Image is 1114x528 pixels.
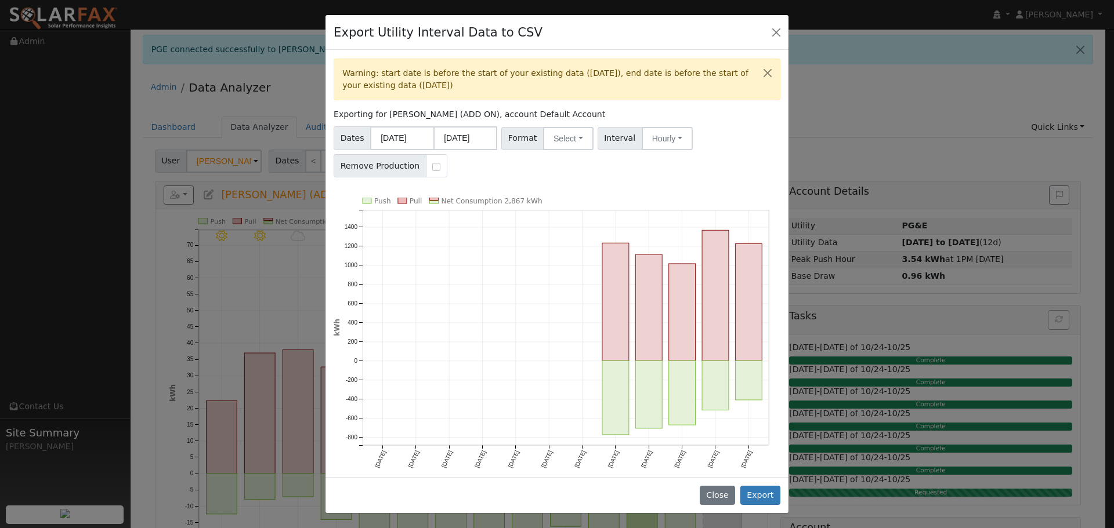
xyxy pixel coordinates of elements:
text: -200 [346,377,357,383]
text: [DATE] [640,449,653,468]
text: [DATE] [374,449,387,468]
button: Select [543,127,594,150]
text: 600 [348,300,357,307]
label: Exporting for [PERSON_NAME] (ADD ON), account Default Account [334,108,605,121]
span: Format [501,127,544,150]
text: [DATE] [507,449,520,468]
text: kWh [333,319,341,336]
text: 1000 [345,262,358,268]
text: 800 [348,281,357,287]
rect: onclick="" [736,244,762,361]
text: 400 [348,319,357,326]
text: Pull [410,197,422,205]
text: [DATE] [707,449,720,468]
text: [DATE] [740,449,753,468]
rect: onclick="" [702,361,729,410]
text: -600 [346,415,357,421]
span: Interval [598,127,642,150]
h4: Export Utility Interval Data to CSV [334,23,542,42]
text: -400 [346,396,357,402]
rect: onclick="" [602,361,629,435]
text: Net Consumption 2,867 kWh [442,197,542,205]
text: 1400 [345,224,358,230]
rect: onclick="" [635,254,662,361]
rect: onclick="" [736,361,762,400]
rect: onclick="" [702,231,729,361]
button: Export [740,486,780,505]
rect: onclick="" [602,243,629,361]
rect: onclick="" [669,264,696,361]
text: [DATE] [473,449,487,468]
text: [DATE] [540,449,554,468]
text: 0 [355,358,358,364]
text: [DATE] [673,449,686,468]
text: Push [374,197,391,205]
text: 1200 [345,243,358,249]
button: Hourly [642,127,693,150]
button: Close [755,59,780,88]
text: 200 [348,338,357,345]
button: Close [700,486,735,505]
text: [DATE] [440,449,454,468]
text: [DATE] [573,449,587,468]
text: -800 [346,434,357,440]
span: Dates [334,126,371,150]
rect: onclick="" [669,361,696,425]
rect: onclick="" [635,361,662,429]
text: [DATE] [407,449,421,468]
span: Remove Production [334,154,426,177]
div: Warning: start date is before the start of your existing data ([DATE]), end date is before the st... [334,59,780,100]
button: Close [768,24,784,40]
text: [DATE] [607,449,620,468]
